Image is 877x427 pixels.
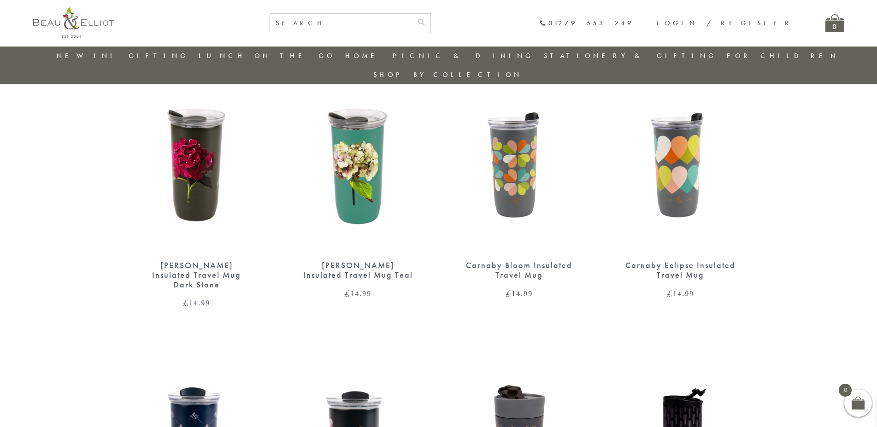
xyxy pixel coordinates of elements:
a: For Children [727,51,839,60]
a: Home [345,51,382,60]
span: £ [667,288,673,299]
span: £ [344,288,350,299]
a: Lunch On The Go [199,51,335,60]
span: 0 [839,384,852,397]
bdi: 14.99 [506,288,533,299]
a: New in! [57,51,118,60]
div: [PERSON_NAME] Insulated Travel Mug Dark Stone [141,261,252,289]
a: 01279 653 249 [539,19,634,27]
a: Stationery & Gifting [544,51,717,60]
a: Sarah Kelleher Insulated Travel Mug Teal [PERSON_NAME] Insulated Travel Mug Teal £14.99 [287,67,430,298]
div: [PERSON_NAME] Insulated Travel Mug Teal [303,261,413,280]
a: Gifting [129,51,188,60]
a: 0 [825,14,844,32]
div: Carnaby Bloom Insulated Travel Mug [464,261,575,280]
img: Carnaby Eclipse Insulated Travel Mug [609,67,752,252]
bdi: 14.99 [183,297,210,308]
a: Carnaby Eclipse Insulated Travel Mug Carnaby Eclipse Insulated Travel Mug £14.99 [609,67,752,298]
img: Sarah Kelleher Insulated Travel Mug Teal [287,67,430,252]
img: Carnaby Bloom Insulated Travel Mug [448,67,591,252]
bdi: 14.99 [344,288,371,299]
a: Carnaby Bloom Insulated Travel Mug Carnaby Bloom Insulated Travel Mug £14.99 [448,67,591,298]
input: SEARCH [270,14,412,33]
bdi: 14.99 [667,288,694,299]
span: £ [506,288,512,299]
img: logo [33,7,114,38]
img: Sarah Kelleher travel mug dark stone [125,67,268,252]
div: Carnaby Eclipse Insulated Travel Mug [625,261,736,280]
a: Login / Register [657,18,793,28]
a: Shop by collection [373,70,522,79]
a: Picnic & Dining [393,51,534,60]
a: Sarah Kelleher travel mug dark stone [PERSON_NAME] Insulated Travel Mug Dark Stone £14.99 [125,67,268,307]
span: £ [183,297,189,308]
